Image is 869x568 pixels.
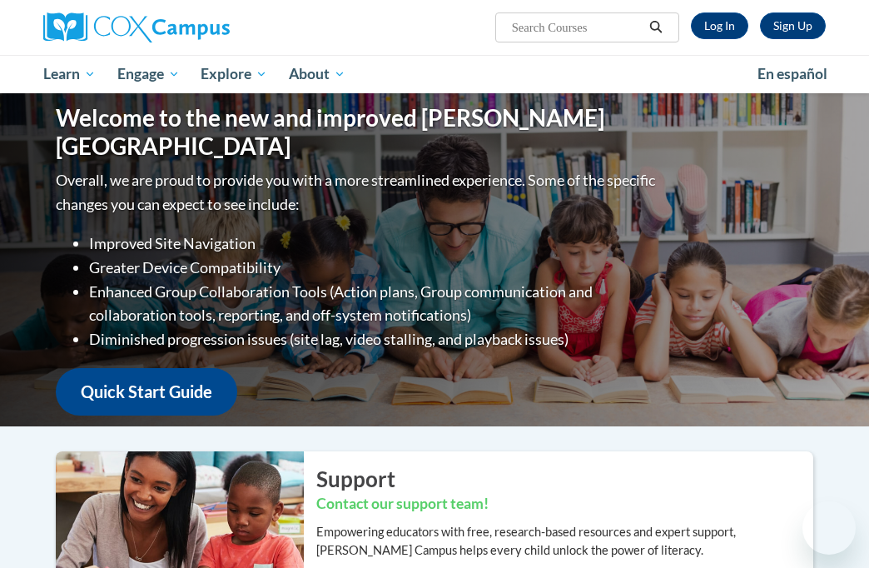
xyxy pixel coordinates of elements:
[56,168,659,217] p: Overall, we are proud to provide you with a more streamlined experience. Some of the specific cha...
[89,327,659,351] li: Diminished progression issues (site lag, video stalling, and playback issues)
[760,12,826,39] a: Register
[316,523,813,560] p: Empowering educators with free, research-based resources and expert support, [PERSON_NAME] Campus...
[201,64,267,84] span: Explore
[278,55,356,93] a: About
[757,65,827,82] span: En español
[190,55,278,93] a: Explore
[107,55,191,93] a: Engage
[43,64,96,84] span: Learn
[691,12,748,39] a: Log In
[289,64,345,84] span: About
[747,57,838,92] a: En español
[643,17,668,37] button: Search
[43,12,287,42] a: Cox Campus
[32,55,107,93] a: Learn
[56,368,237,416] a: Quick Start Guide
[43,12,230,42] img: Cox Campus
[31,55,838,93] div: Main menu
[89,256,659,280] li: Greater Device Compatibility
[89,280,659,328] li: Enhanced Group Collaboration Tools (Action plans, Group communication and collaboration tools, re...
[316,464,813,494] h2: Support
[802,501,856,555] iframe: Button to launch messaging window
[89,232,659,256] li: Improved Site Navigation
[117,64,180,84] span: Engage
[316,494,813,515] h3: Contact our support team!
[56,104,659,160] h1: Welcome to the new and improved [PERSON_NAME][GEOGRAPHIC_DATA]
[510,17,643,37] input: Search Courses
